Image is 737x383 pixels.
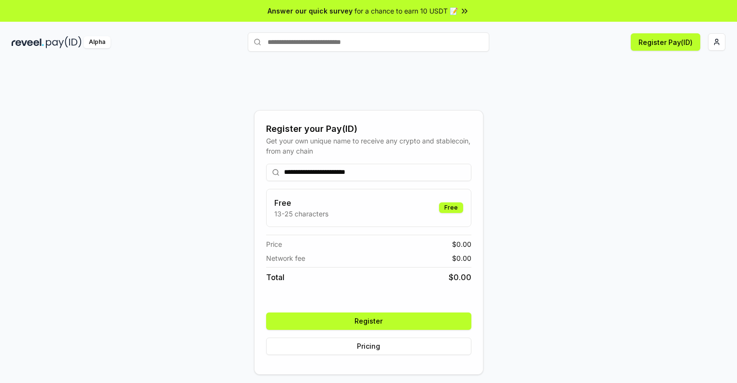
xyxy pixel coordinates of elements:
[452,253,471,263] span: $ 0.00
[268,6,353,16] span: Answer our quick survey
[354,6,458,16] span: for a chance to earn 10 USDT 📝
[84,36,111,48] div: Alpha
[631,33,700,51] button: Register Pay(ID)
[266,253,305,263] span: Network fee
[266,338,471,355] button: Pricing
[266,239,282,249] span: Price
[449,271,471,283] span: $ 0.00
[266,136,471,156] div: Get your own unique name to receive any crypto and stablecoin, from any chain
[266,122,471,136] div: Register your Pay(ID)
[12,36,44,48] img: reveel_dark
[266,271,284,283] span: Total
[439,202,463,213] div: Free
[266,312,471,330] button: Register
[452,239,471,249] span: $ 0.00
[274,209,328,219] p: 13-25 characters
[46,36,82,48] img: pay_id
[274,197,328,209] h3: Free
